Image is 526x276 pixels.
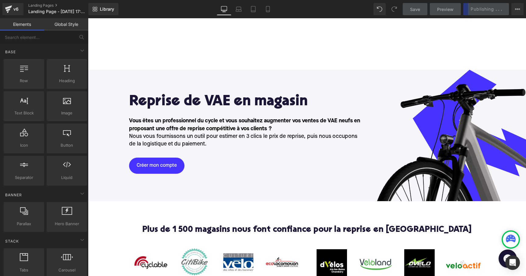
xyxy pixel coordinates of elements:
[48,78,85,84] span: Heading
[41,207,397,217] h2: Plus de 1 500 magasins nous font confiance pour la reprise en [GEOGRAPHIC_DATA]
[48,267,85,273] span: Carousel
[48,142,85,148] span: Button
[28,9,87,14] span: Landing Page - [DATE] 17:02:11
[5,142,42,148] span: Icon
[231,3,246,15] a: Laptop
[41,76,275,92] h1: Reprise de VAE en magasin
[49,144,89,151] span: Créer mon compte
[5,221,42,227] span: Parallax
[2,3,23,15] a: v6
[373,3,386,15] button: Undo
[48,174,85,181] span: Liquid
[48,110,85,116] span: Image
[12,5,20,13] div: v6
[408,229,432,252] iframe: Gorgias live chat messenger
[5,110,42,116] span: Text Block
[388,3,400,15] button: Redo
[246,3,261,15] a: Tablet
[5,238,19,244] span: Stack
[5,174,42,181] span: Separator
[5,192,23,198] span: Banner
[511,3,524,15] button: More
[261,3,275,15] a: Mobile
[5,267,42,273] span: Tabs
[41,139,96,155] a: Créer mon compte
[430,3,461,15] a: Preview
[217,3,231,15] a: Desktop
[437,6,454,12] span: Preview
[44,18,88,30] a: Global Style
[100,6,114,12] span: Library
[5,78,42,84] span: Row
[505,255,520,270] div: Open Intercom Messenger
[5,49,16,55] span: Base
[28,3,98,8] a: Landing Pages
[41,114,275,130] p: Nous vous fournissons un outil pour estimer en 3 clics le prix de reprise, puis nous occupons de ...
[410,6,420,12] span: Save
[88,3,118,15] a: New Library
[41,100,272,113] strong: Vous êtes un professionnel du cycle et vous souhaitez augmenter vos ventes de VAE neufs en propos...
[48,221,85,227] span: Hero Banner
